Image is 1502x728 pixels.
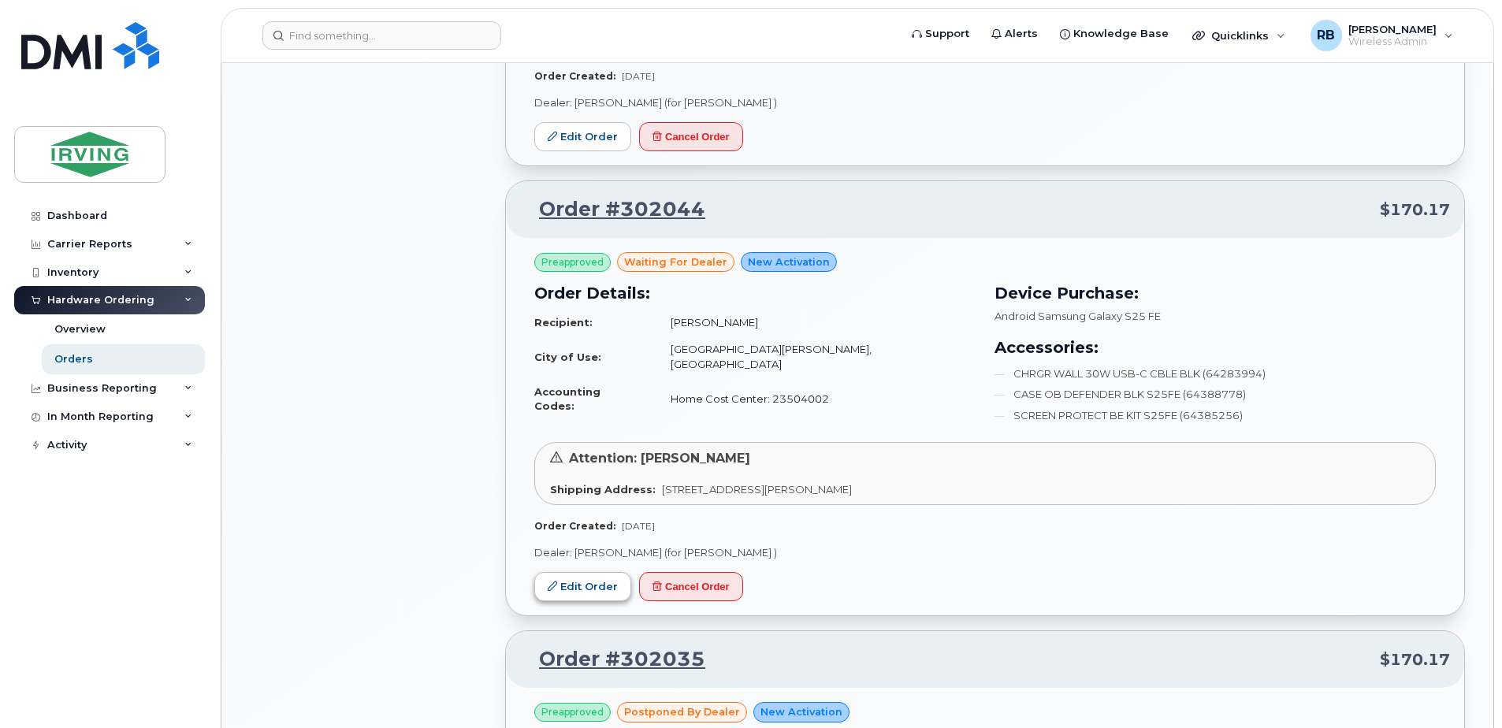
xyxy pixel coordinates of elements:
a: Edit Order [534,122,631,151]
span: Preapproved [541,255,604,269]
span: Alerts [1005,26,1038,42]
span: New Activation [748,254,830,269]
span: [STREET_ADDRESS][PERSON_NAME] [662,483,852,496]
h3: Accessories: [995,336,1436,359]
span: RB [1317,26,1335,45]
a: Order #302035 [520,645,705,674]
td: Home Cost Center: 23504002 [656,378,976,420]
span: [DATE] [622,70,655,82]
span: Support [925,26,969,42]
span: [DATE] [622,520,655,532]
a: Alerts [980,18,1049,50]
span: Knowledge Base [1073,26,1169,42]
strong: Order Created: [534,70,615,82]
span: Android Samsung Galaxy S25 FE [995,310,1161,322]
div: Quicklinks [1181,20,1296,51]
div: Roberts, Brad [1299,20,1464,51]
p: Dealer: [PERSON_NAME] (for [PERSON_NAME] ) [534,95,1436,110]
button: Cancel Order [639,122,743,151]
strong: Shipping Address: [550,483,656,496]
span: $170.17 [1380,199,1450,221]
td: [GEOGRAPHIC_DATA][PERSON_NAME], [GEOGRAPHIC_DATA] [656,336,976,377]
a: Order #302044 [520,195,705,224]
button: Cancel Order [639,572,743,601]
span: waiting for dealer [624,254,727,269]
a: Knowledge Base [1049,18,1180,50]
p: Dealer: [PERSON_NAME] (for [PERSON_NAME] ) [534,545,1436,560]
li: CASE OB DEFENDER BLK S25FE (64388778) [995,387,1436,402]
span: Quicklinks [1211,29,1269,42]
strong: Recipient: [534,316,593,329]
a: Support [901,18,980,50]
strong: City of Use: [534,351,601,363]
td: [PERSON_NAME] [656,309,976,336]
input: Find something... [262,21,501,50]
span: Wireless Admin [1348,35,1437,48]
span: $170.17 [1380,648,1450,671]
strong: Order Created: [534,520,615,532]
li: SCREEN PROTECT BE KIT S25FE (64385256) [995,408,1436,423]
li: CHRGR WALL 30W USB-C CBLE BLK (64283994) [995,366,1436,381]
span: Attention: [PERSON_NAME] [569,451,750,466]
span: [PERSON_NAME] [1348,23,1437,35]
a: Edit Order [534,572,631,601]
strong: Accounting Codes: [534,385,600,413]
span: New Activation [760,704,842,719]
h3: Device Purchase: [995,281,1436,305]
span: postponed by Dealer [624,704,740,719]
h3: Order Details: [534,281,976,305]
span: Preapproved [541,705,604,719]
